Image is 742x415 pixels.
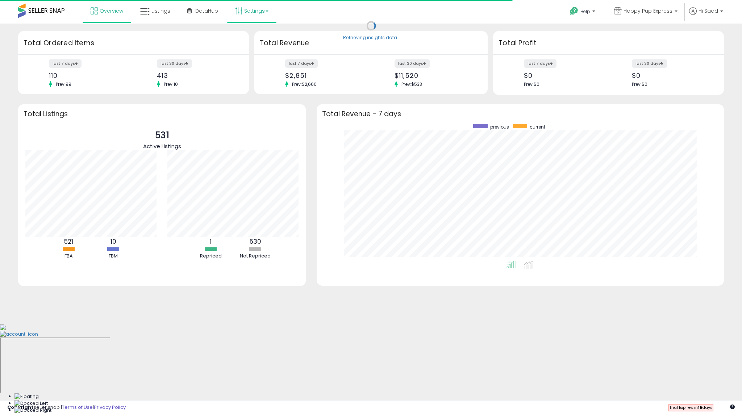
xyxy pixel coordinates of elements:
h3: Total Revenue - 7 days [322,111,718,117]
span: previous [490,124,509,130]
label: last 7 days [285,59,318,68]
b: 1 [210,237,212,246]
span: Prev: $0 [524,81,539,87]
label: last 7 days [524,59,556,68]
img: Docked Right [14,407,51,414]
div: $0 [632,72,711,79]
div: Retrieving insights data.. [343,35,399,41]
span: Listings [151,7,170,14]
label: last 7 days [49,59,82,68]
b: 530 [250,237,261,246]
div: 413 [157,72,236,79]
h3: Total Profit [499,38,718,48]
i: Get Help [570,7,579,16]
span: Prev: $0 [632,81,647,87]
h3: Total Ordered Items [24,38,243,48]
span: Prev: $533 [398,81,426,87]
div: FBA [47,253,91,260]
span: Hi Saad [699,7,718,14]
div: Repriced [189,253,233,260]
span: Prev: 10 [160,81,182,87]
label: last 30 days [157,59,192,68]
span: Prev: 99 [52,81,75,87]
span: Overview [100,7,123,14]
span: DataHub [195,7,218,14]
span: Prev: $2,660 [288,81,320,87]
label: last 30 days [395,59,430,68]
b: 10 [111,237,116,246]
img: Docked Left [14,400,48,407]
p: 531 [143,129,181,142]
div: Not Repriced [234,253,277,260]
span: Active Listings [143,142,181,150]
span: Help [580,8,590,14]
div: FBM [92,253,135,260]
div: 110 [49,72,128,79]
a: Hi Saad [689,7,723,24]
h3: Total Listings [24,111,300,117]
span: Happy Pup Express [624,7,672,14]
h3: Total Revenue [260,38,482,48]
a: Help [564,1,603,24]
div: $2,851 [285,72,366,79]
label: last 30 days [632,59,667,68]
div: $11,520 [395,72,475,79]
div: $0 [524,72,603,79]
img: Floating [14,393,39,400]
b: 521 [64,237,73,246]
span: current [530,124,545,130]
